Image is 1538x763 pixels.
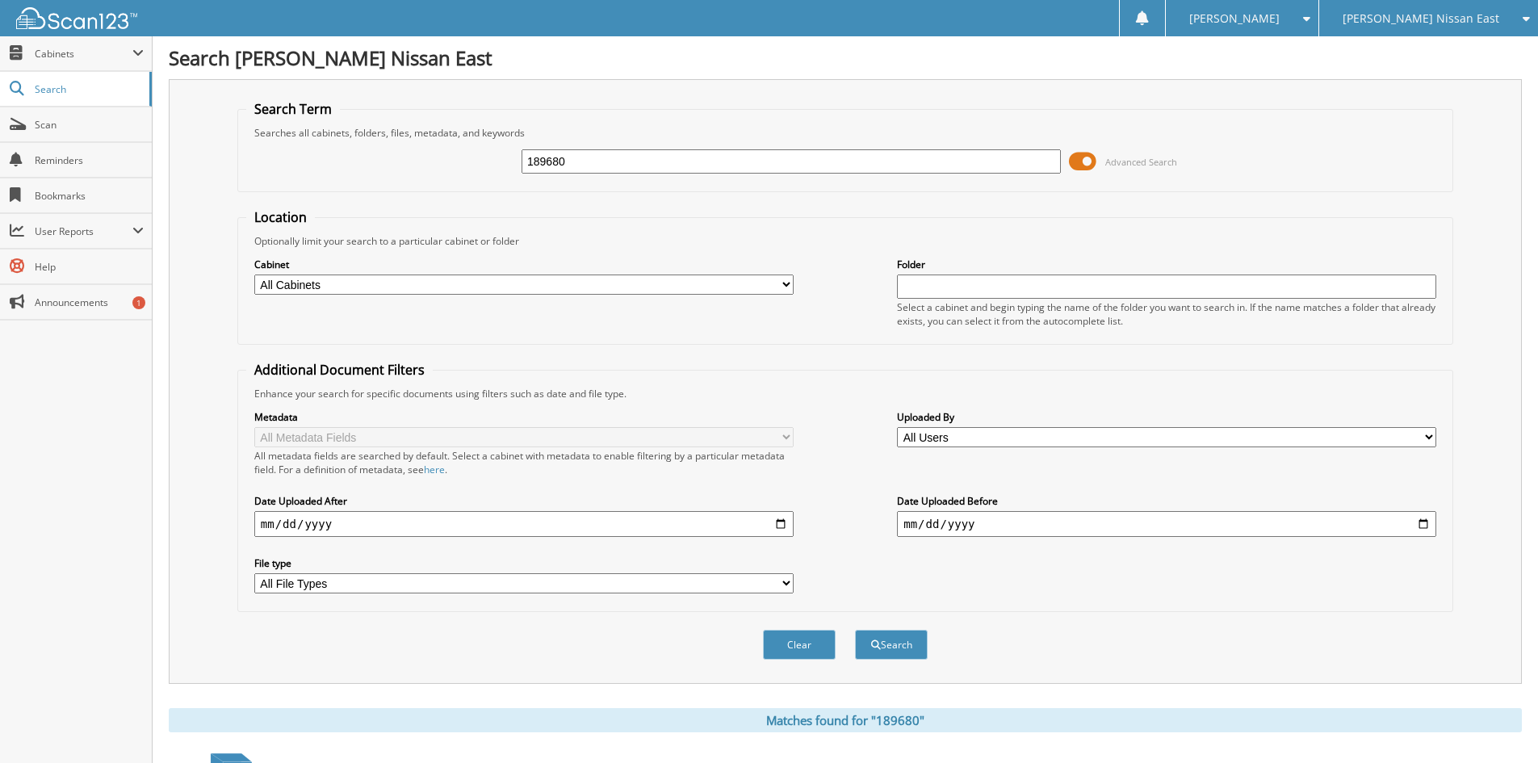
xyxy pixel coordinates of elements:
span: Search [35,82,141,96]
span: Reminders [35,153,144,167]
label: Cabinet [254,258,794,271]
a: here [424,463,445,476]
span: Announcements [35,296,144,309]
button: Search [855,630,928,660]
label: Metadata [254,410,794,424]
div: Select a cabinet and begin typing the name of the folder you want to search in. If the name match... [897,300,1436,328]
span: [PERSON_NAME] [1189,14,1280,23]
label: Date Uploaded After [254,494,794,508]
div: Enhance your search for specific documents using filters such as date and file type. [246,387,1444,400]
span: Bookmarks [35,189,144,203]
legend: Additional Document Filters [246,361,433,379]
label: File type [254,556,794,570]
div: 1 [132,296,145,309]
span: Scan [35,118,144,132]
button: Clear [763,630,836,660]
div: All metadata fields are searched by default. Select a cabinet with metadata to enable filtering b... [254,449,794,476]
span: Advanced Search [1105,156,1177,168]
div: Matches found for "189680" [169,708,1522,732]
label: Date Uploaded Before [897,494,1436,508]
span: [PERSON_NAME] Nissan East [1343,14,1499,23]
span: User Reports [35,224,132,238]
img: scan123-logo-white.svg [16,7,137,29]
div: Searches all cabinets, folders, files, metadata, and keywords [246,126,1444,140]
input: end [897,511,1436,537]
label: Folder [897,258,1436,271]
label: Uploaded By [897,410,1436,424]
legend: Search Term [246,100,340,118]
h1: Search [PERSON_NAME] Nissan East [169,44,1522,71]
input: start [254,511,794,537]
span: Cabinets [35,47,132,61]
span: Help [35,260,144,274]
div: Optionally limit your search to a particular cabinet or folder [246,234,1444,248]
legend: Location [246,208,315,226]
